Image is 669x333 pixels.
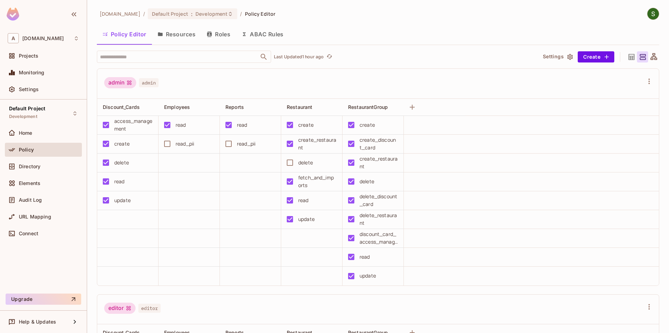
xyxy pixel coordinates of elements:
[9,106,45,111] span: Default Project
[143,10,145,17] li: /
[201,25,236,43] button: Roles
[152,10,188,17] span: Default Project
[348,104,388,110] span: RestaurantGroup
[195,10,228,17] span: Development
[240,10,242,17] li: /
[8,33,19,43] span: A
[578,51,614,62] button: Create
[326,53,332,60] span: refresh
[360,272,376,280] div: update
[19,319,56,325] span: Help & Updates
[114,159,129,166] div: delete
[298,159,313,166] div: delete
[236,25,289,43] button: ABAC Rules
[360,230,398,246] div: discount_card_access_management
[19,53,38,59] span: Projects
[104,303,136,314] div: editor
[152,25,201,43] button: Resources
[259,52,269,62] button: Open
[19,130,32,136] span: Home
[360,253,370,261] div: read
[274,54,324,60] p: Last Updated 1 hour ago
[191,11,193,17] span: :
[6,294,81,305] button: Upgrade
[360,193,398,208] div: delete_discount_card
[114,178,125,185] div: read
[7,8,19,21] img: SReyMgAAAABJRU5ErkJggg==
[97,25,152,43] button: Policy Editor
[298,121,314,129] div: create
[360,212,398,227] div: delete_restaurant
[139,78,159,87] span: admin
[298,197,309,204] div: read
[19,197,42,203] span: Audit Log
[19,147,34,153] span: Policy
[360,155,398,170] div: create_restaurant
[237,140,255,148] div: read_pii
[114,140,130,148] div: create
[103,104,140,110] span: Discount_Cards
[19,214,51,220] span: URL Mapping
[237,121,247,129] div: read
[104,77,136,88] div: admin
[325,53,333,61] button: refresh
[100,10,140,17] span: the active workspace
[360,178,374,185] div: delete
[114,117,153,133] div: access_management
[324,53,333,61] span: Click to refresh data
[138,304,161,313] span: editor
[19,164,40,169] span: Directory
[360,136,398,151] div: create_discount_card
[647,8,659,20] img: Shakti Seniyar
[176,121,186,129] div: read
[19,231,38,236] span: Connect
[19,70,45,75] span: Monitoring
[298,215,315,223] div: update
[298,174,337,189] div: fetch_and_imports
[9,114,37,119] span: Development
[22,36,64,41] span: Workspace: allerin.com
[114,197,131,204] div: update
[19,180,40,186] span: Elements
[287,104,313,110] span: Restaurant
[245,10,276,17] span: Policy Editor
[176,140,194,148] div: read_pii
[360,121,375,129] div: create
[164,104,190,110] span: Employees
[19,87,39,92] span: Settings
[225,104,244,110] span: Reports
[540,51,575,62] button: Settings
[298,136,337,151] div: create_restaurant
